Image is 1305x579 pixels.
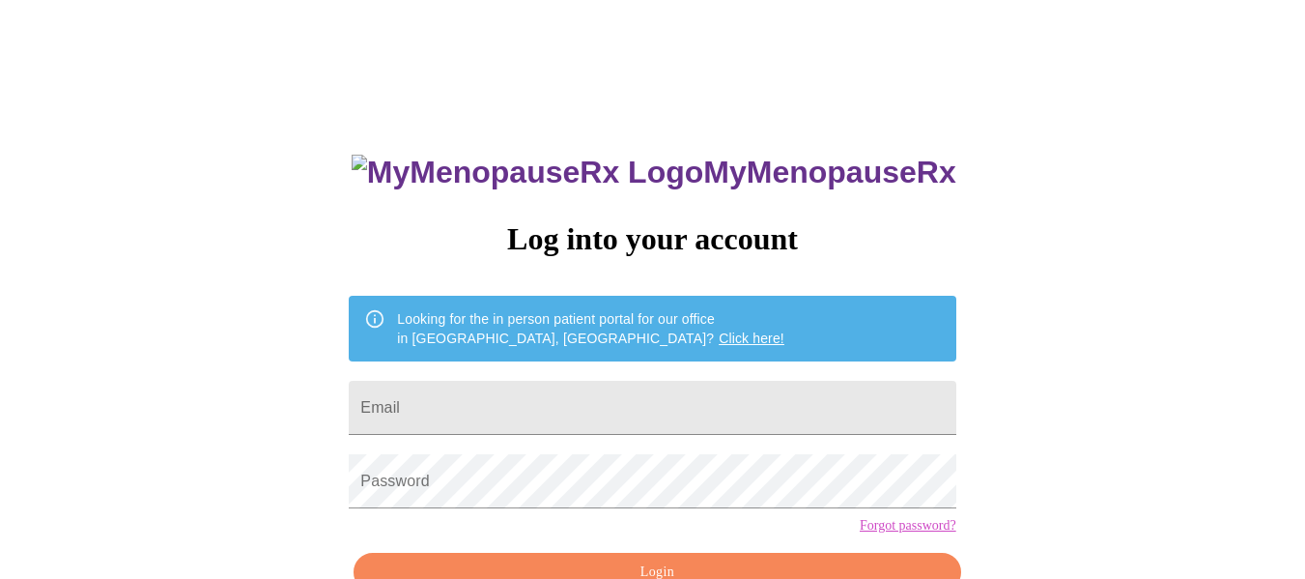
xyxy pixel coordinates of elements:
[397,302,784,356] div: Looking for the in person patient portal for our office in [GEOGRAPHIC_DATA], [GEOGRAPHIC_DATA]?
[352,155,703,190] img: MyMenopauseRx Logo
[719,331,784,346] a: Click here!
[860,518,956,534] a: Forgot password?
[352,155,956,190] h3: MyMenopauseRx
[349,221,955,257] h3: Log into your account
